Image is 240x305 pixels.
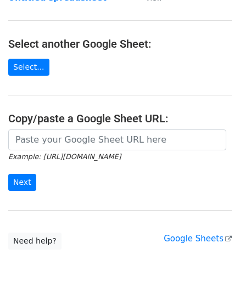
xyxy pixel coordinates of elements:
[8,129,226,150] input: Paste your Google Sheet URL here
[8,37,232,50] h4: Select another Google Sheet:
[8,174,36,191] input: Next
[8,112,232,125] h4: Copy/paste a Google Sheet URL:
[8,59,49,76] a: Select...
[185,252,240,305] iframe: Chat Widget
[164,234,232,244] a: Google Sheets
[8,233,62,250] a: Need help?
[8,152,121,161] small: Example: [URL][DOMAIN_NAME]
